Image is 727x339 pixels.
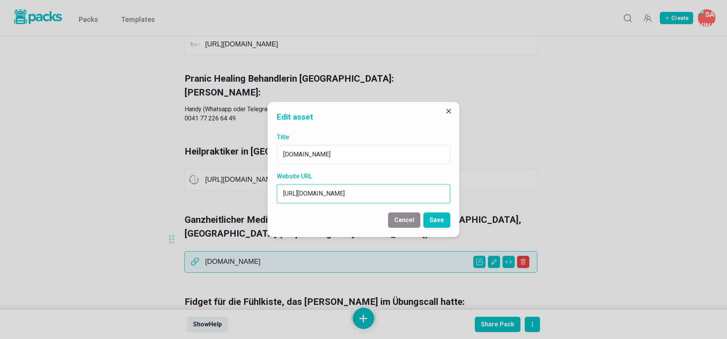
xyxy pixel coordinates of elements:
[277,172,446,181] label: Website URL
[388,212,420,228] button: Cancel
[443,105,455,117] button: Close
[268,102,459,129] header: Edit asset
[423,212,450,228] button: Save
[277,133,446,142] label: Title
